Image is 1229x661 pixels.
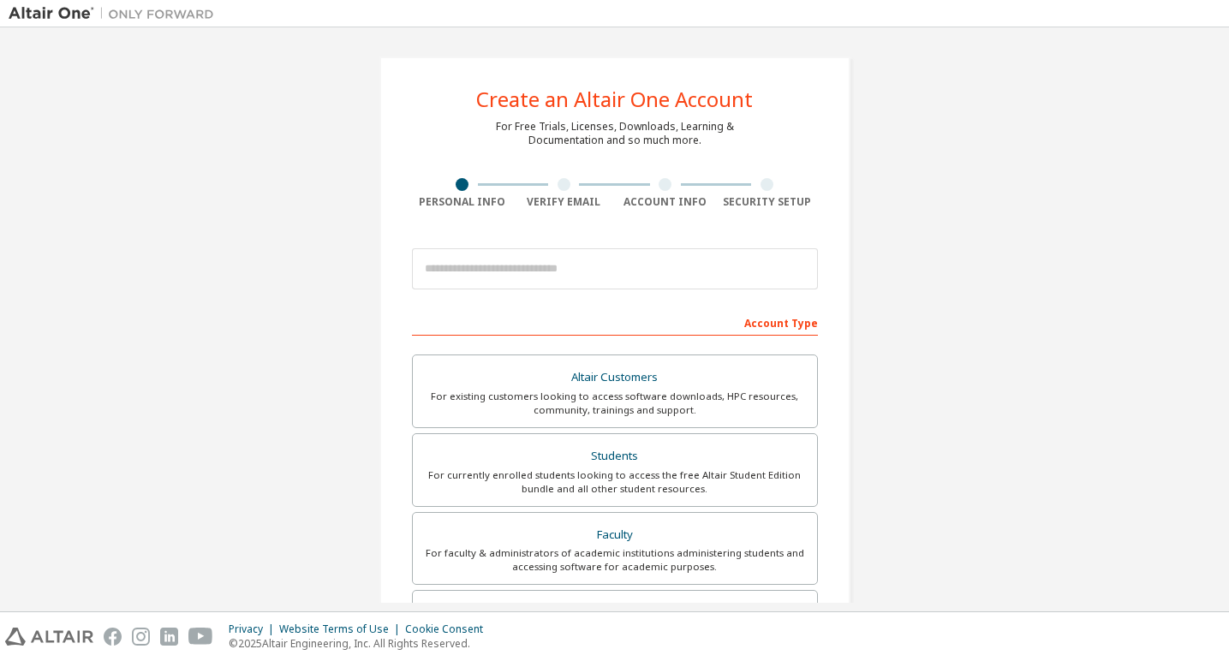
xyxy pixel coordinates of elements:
img: Altair One [9,5,223,22]
img: altair_logo.svg [5,628,93,646]
div: Account Type [412,308,818,336]
div: Students [423,444,807,468]
div: Privacy [229,622,279,636]
div: Altair Customers [423,366,807,390]
img: youtube.svg [188,628,213,646]
div: Create an Altair One Account [476,89,753,110]
div: For Free Trials, Licenses, Downloads, Learning & Documentation and so much more. [496,120,734,147]
div: Account Info [615,195,717,209]
p: © 2025 Altair Engineering, Inc. All Rights Reserved. [229,636,493,651]
div: Faculty [423,523,807,547]
div: Verify Email [513,195,615,209]
div: Personal Info [412,195,514,209]
div: For existing customers looking to access software downloads, HPC resources, community, trainings ... [423,390,807,417]
div: Security Setup [716,195,818,209]
div: Website Terms of Use [279,622,405,636]
img: linkedin.svg [160,628,178,646]
div: Everyone else [423,601,807,625]
div: Cookie Consent [405,622,493,636]
img: facebook.svg [104,628,122,646]
img: instagram.svg [132,628,150,646]
div: For faculty & administrators of academic institutions administering students and accessing softwa... [423,546,807,574]
div: For currently enrolled students looking to access the free Altair Student Edition bundle and all ... [423,468,807,496]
